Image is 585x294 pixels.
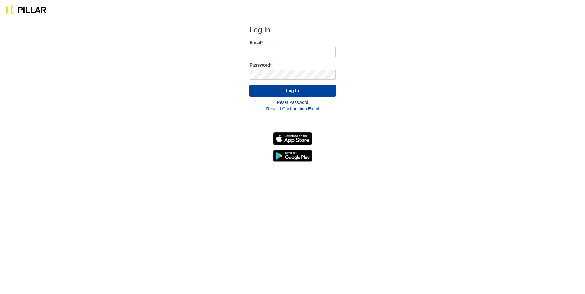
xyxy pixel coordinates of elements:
button: Log In [249,85,336,97]
h2: Log In [250,25,336,35]
label: Email [250,39,336,46]
img: Get it on Google Play [273,150,312,162]
label: Password [250,62,336,68]
a: Resend Confirmation Email [266,106,319,111]
img: Pillar Technologies [5,5,46,15]
img: Download on the App Store [273,132,312,145]
a: Reset Password [277,100,308,105]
